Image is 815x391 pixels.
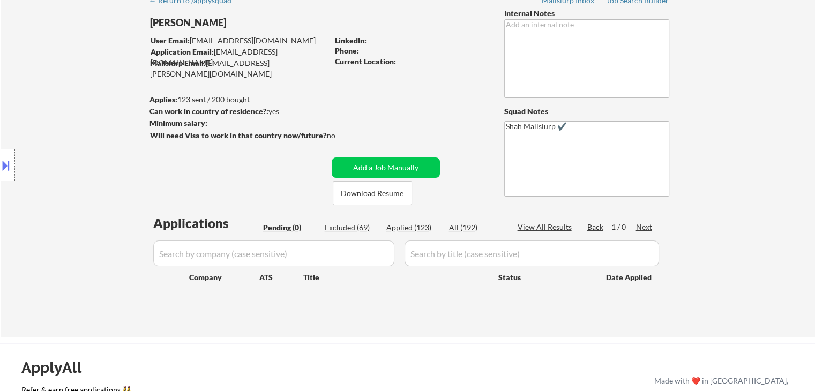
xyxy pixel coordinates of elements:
[611,222,636,232] div: 1 / 0
[449,222,503,233] div: All (192)
[587,222,604,232] div: Back
[150,58,206,67] strong: Mailslurp Email:
[153,240,394,266] input: Search by company (case sensitive)
[303,272,488,283] div: Title
[150,58,328,79] div: [EMAIL_ADDRESS][PERSON_NAME][DOMAIN_NAME]
[149,94,328,105] div: 123 sent / 200 bought
[151,47,214,56] strong: Application Email:
[21,358,94,377] div: ApplyAll
[335,36,367,45] strong: LinkedIn:
[151,36,190,45] strong: User Email:
[189,272,259,283] div: Company
[333,181,412,205] button: Download Resume
[636,222,653,232] div: Next
[151,47,328,67] div: [EMAIL_ADDRESS][DOMAIN_NAME]
[259,272,303,283] div: ATS
[263,222,317,233] div: Pending (0)
[405,240,659,266] input: Search by title (case sensitive)
[149,106,325,117] div: yes
[150,16,370,29] div: [PERSON_NAME]
[498,267,590,287] div: Status
[335,57,396,66] strong: Current Location:
[149,107,268,116] strong: Can work in country of residence?:
[151,35,328,46] div: [EMAIL_ADDRESS][DOMAIN_NAME]
[325,222,378,233] div: Excluded (69)
[504,8,669,19] div: Internal Notes
[153,217,259,230] div: Applications
[335,46,359,55] strong: Phone:
[606,272,653,283] div: Date Applied
[518,222,575,232] div: View All Results
[332,157,440,178] button: Add a Job Manually
[150,131,328,140] strong: Will need Visa to work in that country now/future?:
[386,222,440,233] div: Applied (123)
[504,106,669,117] div: Squad Notes
[327,130,357,141] div: no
